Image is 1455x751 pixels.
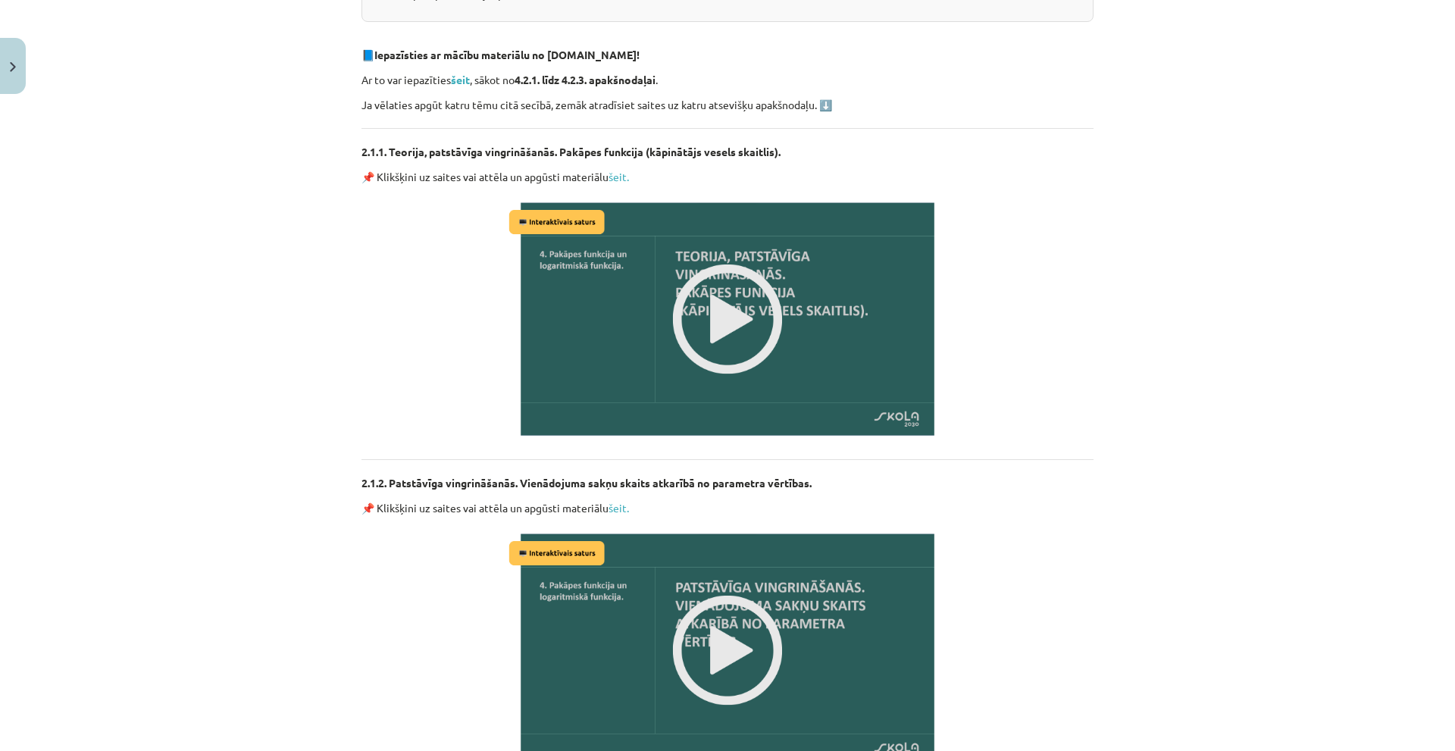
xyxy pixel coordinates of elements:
[374,48,640,61] strong: Iepazīsties ar mācību materiālu no [DOMAIN_NAME]!
[361,476,812,490] strong: 2.1.2. Patstāvīga vingrināšanās. Vienādojuma sakņu skaits atkarībā no parametra vērtības.
[361,97,1094,113] p: Ja vēlaties apgūt katru tēmu citā secībā, zemāk atradīsiet saites uz katru atsevišķu apakšnodaļu. ⬇️
[361,500,1094,516] p: 📌 Klikšķini uz saites vai attēla un apgūsti materiālu
[361,169,1094,185] p: 📌 Klikšķini uz saites vai attēla un apgūsti materiālu
[515,73,656,86] strong: 4.2.1. līdz 4.2.3. apakšnodaļai
[361,47,1094,63] p: 📘
[609,170,629,183] a: šeit.
[10,62,16,72] img: icon-close-lesson-0947bae3869378f0d4975bcd49f059093ad1ed9edebbc8119c70593378902aed.svg
[361,145,781,158] strong: 2.1.1. Teorija, patstāvīga vingrināšanās. Pakāpes funkcija (kāpinātājs vesels skaitlis).
[451,73,470,86] a: šeit
[361,72,1094,88] p: Ar to var iepazīties , sākot no .
[609,501,629,515] a: šeit.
